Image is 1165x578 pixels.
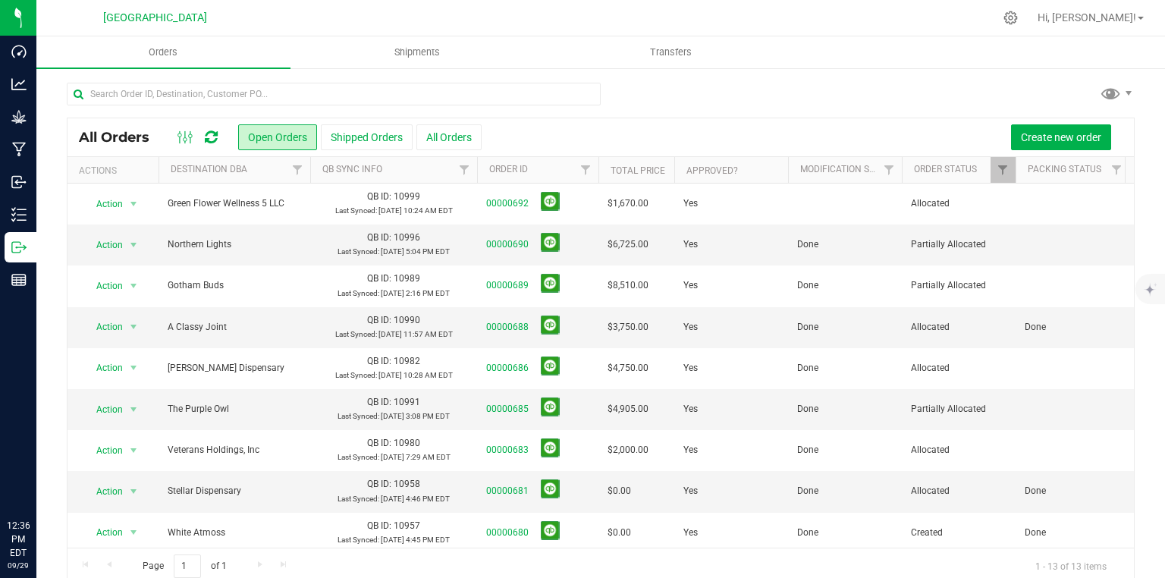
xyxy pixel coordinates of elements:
span: Action [83,440,124,461]
a: Filter [452,157,477,183]
a: 00000680 [486,526,529,540]
a: 00000689 [486,278,529,293]
span: [DATE] 10:28 AM EDT [378,371,453,379]
span: Gotham Buds [168,278,301,293]
a: Filter [991,157,1016,183]
span: $2,000.00 [608,443,648,457]
inline-svg: Grow [11,109,27,124]
p: 12:36 PM EDT [7,519,30,560]
span: Action [83,522,124,543]
span: Last Synced: [338,536,379,544]
a: 00000692 [486,196,529,211]
span: QB ID: [367,438,391,448]
span: QB ID: [367,191,391,202]
a: 00000685 [486,402,529,416]
a: Order Status [914,164,977,174]
a: 00000690 [486,237,529,252]
span: Veterans Holdings, Inc [168,443,301,457]
span: Transfers [630,46,712,59]
span: select [124,522,143,543]
a: Destination DBA [171,164,247,174]
button: Create new order [1011,124,1111,150]
input: 1 [174,554,201,578]
button: All Orders [416,124,482,150]
span: select [124,316,143,338]
span: $8,510.00 [608,278,648,293]
span: 10982 [394,356,420,366]
span: select [124,399,143,420]
span: Partially Allocated [911,237,1006,252]
span: Last Synced: [338,495,379,503]
span: 10991 [394,397,420,407]
span: select [124,440,143,461]
span: Done [1025,484,1046,498]
a: 00000683 [486,443,529,457]
span: Action [83,357,124,379]
a: Filter [573,157,598,183]
a: Order ID [489,164,528,174]
span: select [124,234,143,256]
span: [GEOGRAPHIC_DATA] [103,11,207,24]
span: Yes [683,402,698,416]
span: Last Synced: [338,453,379,461]
span: [DATE] 10:24 AM EDT [378,206,453,215]
span: All Orders [79,129,165,146]
span: Last Synced: [338,412,379,420]
span: select [124,193,143,215]
span: $0.00 [608,484,631,498]
span: Done [797,278,818,293]
span: $1,670.00 [608,196,648,211]
span: [DATE] 3:08 PM EDT [381,412,450,420]
span: QB ID: [367,232,391,243]
span: Action [83,193,124,215]
span: $6,725.00 [608,237,648,252]
span: $3,750.00 [608,320,648,335]
span: Last Synced: [335,330,377,338]
span: Done [797,443,818,457]
span: Done [1025,320,1046,335]
span: Partially Allocated [911,278,1006,293]
span: $0.00 [608,526,631,540]
span: 10989 [394,273,420,284]
a: 00000686 [486,361,529,375]
span: Yes [683,196,698,211]
span: Page of 1 [130,554,239,578]
span: 10990 [394,315,420,325]
span: Done [797,402,818,416]
span: A Classy Joint [168,320,301,335]
span: QB ID: [367,315,391,325]
span: Last Synced: [338,247,379,256]
span: $4,905.00 [608,402,648,416]
span: [DATE] 11:57 AM EDT [378,330,453,338]
span: [DATE] 4:45 PM EDT [381,536,450,544]
inline-svg: Inbound [11,174,27,190]
span: Shipments [374,46,460,59]
span: QB ID: [367,356,391,366]
div: Actions [79,165,152,176]
a: Total Price [611,165,665,176]
span: Yes [683,320,698,335]
span: QB ID: [367,397,391,407]
inline-svg: Manufacturing [11,142,27,157]
iframe: Resource center [15,457,61,502]
input: Search Order ID, Destination, Customer PO... [67,83,601,105]
span: Green Flower Wellness 5 LLC [168,196,301,211]
span: Done [797,484,818,498]
span: [DATE] 7:29 AM EDT [381,453,451,461]
span: 10999 [394,191,420,202]
span: Stellar Dispensary [168,484,301,498]
span: Yes [683,237,698,252]
span: 10996 [394,232,420,243]
span: Last Synced: [338,289,379,297]
a: Shipments [290,36,545,68]
span: select [124,481,143,502]
span: Allocated [911,484,1006,498]
span: Orders [128,46,198,59]
span: 10958 [394,479,420,489]
span: Allocated [911,443,1006,457]
a: Transfers [545,36,799,68]
div: Manage settings [1001,11,1020,25]
span: Done [797,237,818,252]
span: Done [797,320,818,335]
span: [PERSON_NAME] Dispensary [168,361,301,375]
